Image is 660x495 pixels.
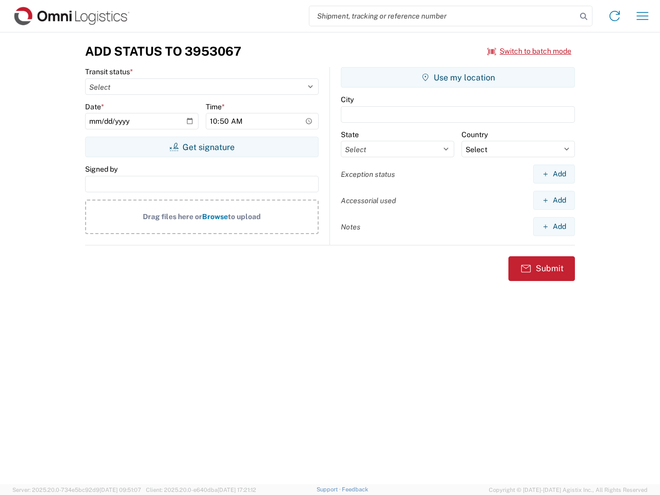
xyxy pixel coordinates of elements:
[341,170,395,179] label: Exception status
[85,67,133,76] label: Transit status
[508,256,575,281] button: Submit
[85,44,241,59] h3: Add Status to 3953067
[12,487,141,493] span: Server: 2025.20.0-734e5bc92d9
[206,102,225,111] label: Time
[341,95,354,104] label: City
[317,486,342,492] a: Support
[228,212,261,221] span: to upload
[341,196,396,205] label: Accessorial used
[533,217,575,236] button: Add
[489,485,648,494] span: Copyright © [DATE]-[DATE] Agistix Inc., All Rights Reserved
[309,6,576,26] input: Shipment, tracking or reference number
[202,212,228,221] span: Browse
[533,191,575,210] button: Add
[342,486,368,492] a: Feedback
[100,487,141,493] span: [DATE] 09:51:07
[85,102,104,111] label: Date
[487,43,571,60] button: Switch to batch mode
[85,137,319,157] button: Get signature
[143,212,202,221] span: Drag files here or
[341,67,575,88] button: Use my location
[533,164,575,184] button: Add
[461,130,488,139] label: Country
[146,487,256,493] span: Client: 2025.20.0-e640dba
[85,164,118,174] label: Signed by
[341,222,360,232] label: Notes
[341,130,359,139] label: State
[218,487,256,493] span: [DATE] 17:21:12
